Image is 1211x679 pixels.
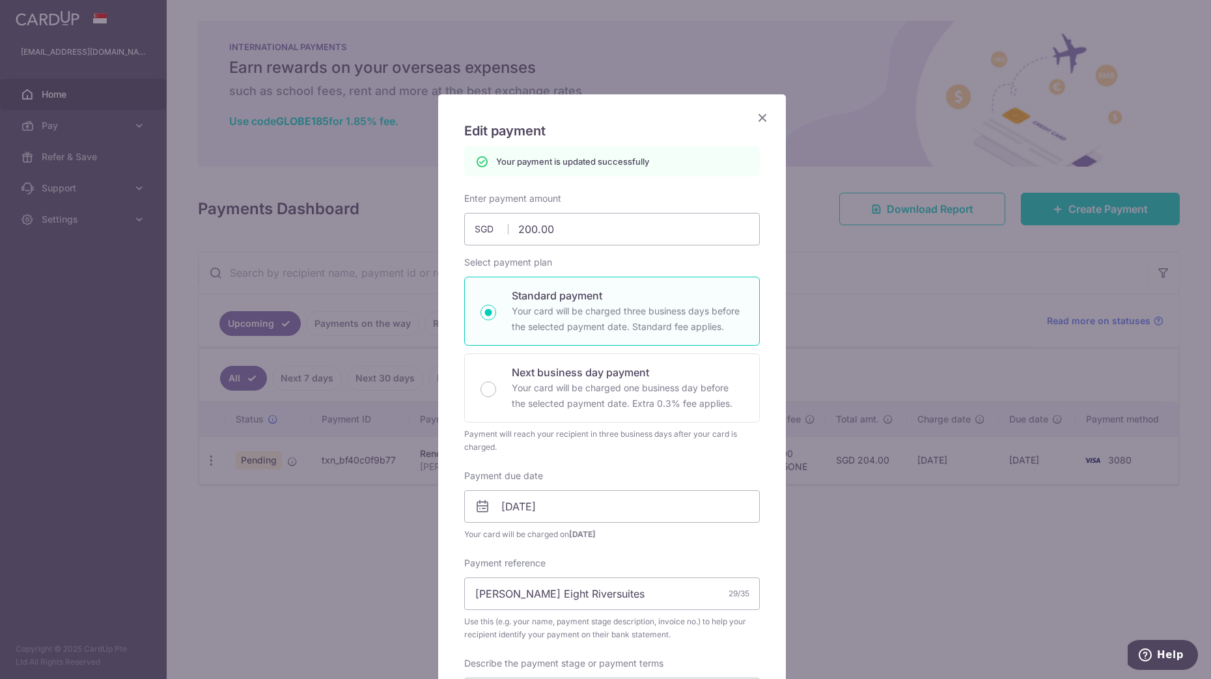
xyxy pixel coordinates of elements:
[464,192,561,205] label: Enter payment amount
[569,529,596,539] span: [DATE]
[464,213,760,245] input: 0.00
[464,120,760,141] h5: Edit payment
[464,615,760,641] span: Use this (e.g. your name, payment stage description, invoice no.) to help your recipient identify...
[464,557,546,570] label: Payment reference
[512,365,744,380] p: Next business day payment
[464,428,760,454] div: Payment will reach your recipient in three business days after your card is charged.
[496,155,649,168] p: Your payment is updated successfully
[729,587,749,600] div: 29/35
[1128,640,1198,672] iframe: Opens a widget where you can find more information
[512,303,744,335] p: Your card will be charged three business days before the selected payment date. Standard fee appl...
[464,528,760,541] span: Your card will be charged on
[512,288,744,303] p: Standard payment
[464,469,543,482] label: Payment due date
[464,490,760,523] input: DD / MM / YYYY
[464,256,552,269] label: Select payment plan
[512,380,744,411] p: Your card will be charged one business day before the selected payment date. Extra 0.3% fee applies.
[475,223,508,236] span: SGD
[755,110,770,126] button: Close
[464,657,663,670] label: Describe the payment stage or payment terms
